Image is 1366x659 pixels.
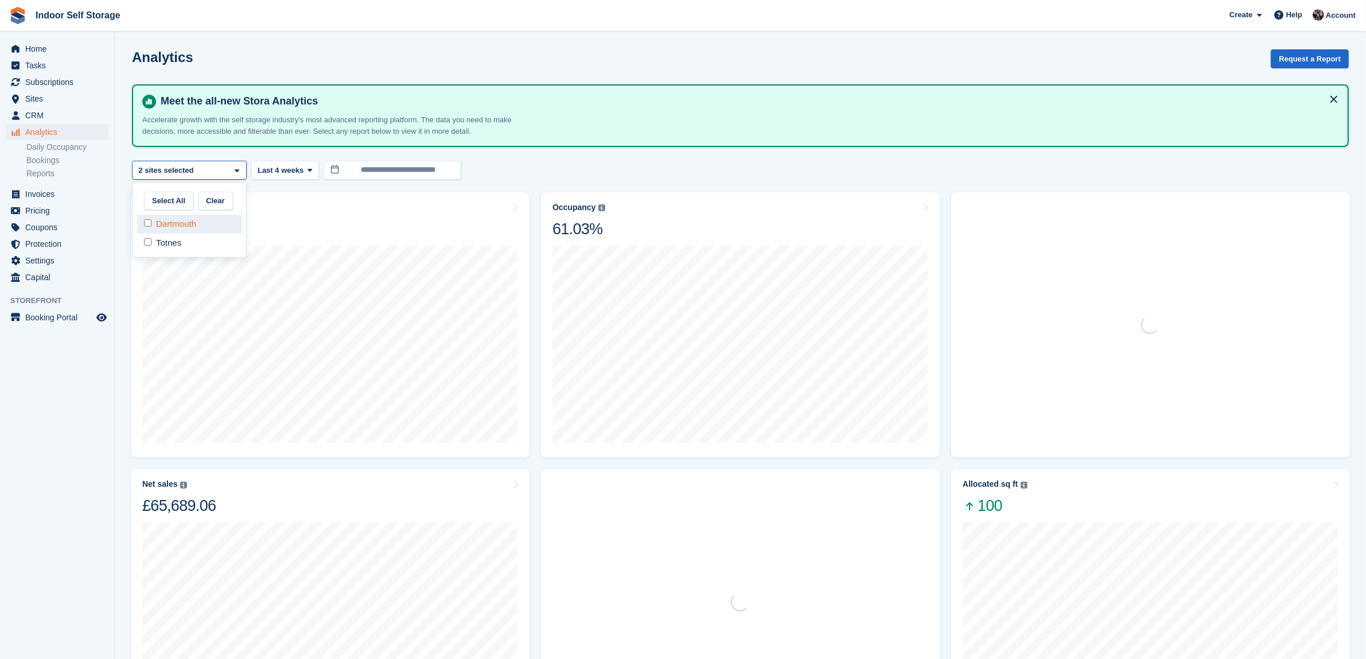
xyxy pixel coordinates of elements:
img: icon-info-grey-7440780725fd019a000dd9b08b2336e03edf1995a4989e88bcd33f0948082b44.svg [598,204,605,211]
span: 100 [963,496,1028,515]
span: Pricing [25,203,94,219]
button: Clear [198,192,233,211]
div: 2 sites selected [137,165,198,176]
div: Net sales [142,479,177,489]
span: Coupons [25,219,94,235]
a: menu [6,91,108,107]
a: menu [6,186,108,202]
div: Totnes [137,234,242,253]
a: Reports [26,168,108,179]
button: Request a Report [1271,49,1349,68]
h2: Analytics [132,49,193,65]
h4: Meet the all-new Stora Analytics [156,95,1338,108]
img: icon-info-grey-7440780725fd019a000dd9b08b2336e03edf1995a4989e88bcd33f0948082b44.svg [1021,482,1028,489]
span: Help [1286,9,1302,21]
span: CRM [25,107,94,123]
a: menu [6,203,108,219]
a: Preview store [95,311,108,324]
a: Daily Occupancy [26,142,108,153]
span: Invoices [25,186,94,202]
a: menu [6,74,108,90]
a: Indoor Self Storage [31,6,125,25]
button: Select All [144,192,193,211]
a: menu [6,107,108,123]
a: menu [6,253,108,269]
a: menu [6,41,108,57]
div: £65,689.06 [142,496,216,515]
span: Account [1326,10,1356,21]
img: icon-info-grey-7440780725fd019a000dd9b08b2336e03edf1995a4989e88bcd33f0948082b44.svg [180,482,187,489]
div: Occupancy [552,203,596,212]
a: Bookings [26,155,108,166]
div: Allocated sq ft [963,479,1018,489]
div: Dartmouth [137,215,242,234]
span: Booking Portal [25,309,94,325]
a: menu [6,269,108,285]
span: Home [25,41,94,57]
a: menu [6,219,108,235]
a: menu [6,309,108,325]
span: Sites [25,91,94,107]
span: Last 4 weeks [258,165,303,176]
span: Storefront [10,295,114,307]
div: 61.03% [552,219,605,239]
img: stora-icon-8386f47178a22dfd0bd8f6a31ec36ba5ce8667c1dd55bd0f319d3a0aa187defe.svg [9,7,26,24]
span: Capital [25,269,94,285]
span: Create [1229,9,1252,21]
p: Accelerate growth with the self storage industry's most advanced reporting platform. The data you... [142,114,544,137]
button: Last 4 weeks [251,161,319,180]
span: Settings [25,253,94,269]
span: Subscriptions [25,74,94,90]
a: menu [6,57,108,73]
span: Protection [25,236,94,252]
span: Analytics [25,124,94,140]
a: menu [6,236,108,252]
span: Tasks [25,57,94,73]
img: Sandra Pomeroy [1313,9,1324,21]
a: menu [6,124,108,140]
